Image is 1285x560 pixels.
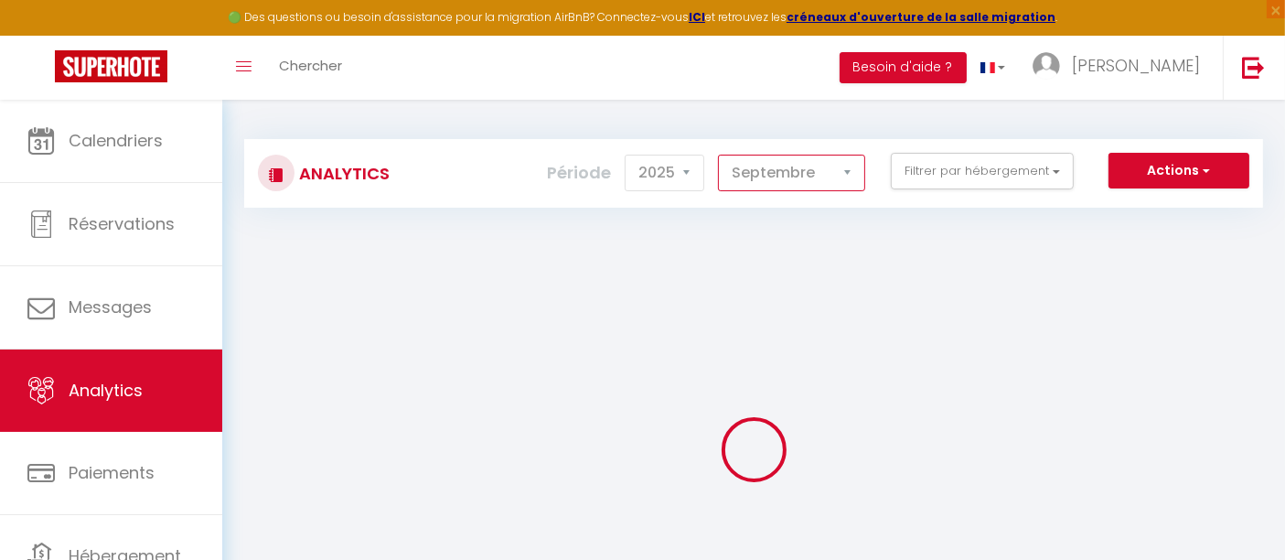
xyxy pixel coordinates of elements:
[294,153,390,194] h3: Analytics
[1072,54,1200,77] span: [PERSON_NAME]
[69,129,163,152] span: Calendriers
[55,50,167,82] img: Super Booking
[891,153,1074,189] button: Filtrer par hébergement
[840,52,967,83] button: Besoin d'aide ?
[69,461,155,484] span: Paiements
[787,9,1055,25] a: créneaux d'ouverture de la salle migration
[1108,153,1249,189] button: Actions
[265,36,356,100] a: Chercher
[689,9,705,25] a: ICI
[1242,56,1265,79] img: logout
[69,379,143,402] span: Analytics
[69,212,175,235] span: Réservations
[69,296,152,318] span: Messages
[15,7,70,62] button: Ouvrir le widget de chat LiveChat
[547,153,611,193] label: Période
[279,56,342,75] span: Chercher
[1033,52,1060,80] img: ...
[1019,36,1223,100] a: ... [PERSON_NAME]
